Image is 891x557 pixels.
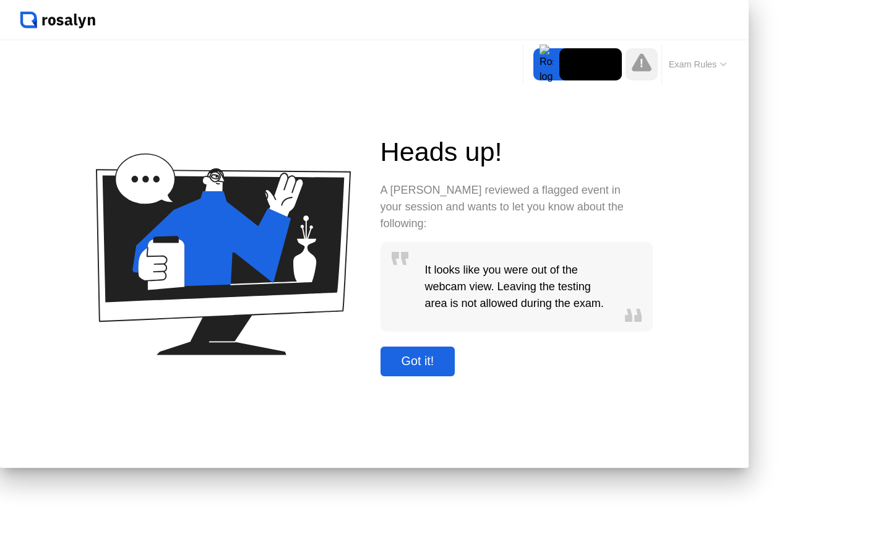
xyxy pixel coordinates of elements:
div: A [PERSON_NAME] reviewed a flagged event in your session and wants to let you know about the foll... [381,182,628,232]
div: Heads up! [381,132,653,172]
div: It looks like you were out of the webcam view. Leaving the testing area is not allowed during the... [420,242,613,332]
button: Exam Rules [665,59,731,70]
button: Got it! [381,347,455,376]
div: Got it! [384,354,452,368]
